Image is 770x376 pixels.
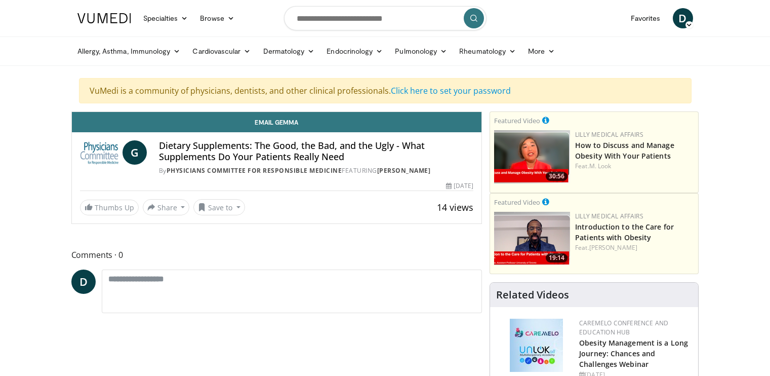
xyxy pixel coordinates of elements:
[446,181,473,191] div: [DATE]
[257,41,321,61] a: Dermatology
[510,319,563,372] img: 45df64a9-a6de-482c-8a90-ada250f7980c.png.150x105_q85_autocrop_double_scale_upscale_version-0.2.jpg
[589,162,612,170] a: M. Look
[137,8,194,28] a: Specialties
[123,140,147,165] a: G
[71,248,482,261] span: Comments 0
[575,212,643,220] a: Lilly Medical Affairs
[625,8,667,28] a: Favorites
[579,319,668,336] a: CaReMeLO Conference and Education Hub
[546,253,568,262] span: 19:14
[77,13,131,23] img: VuMedi Logo
[494,198,540,207] small: Featured Video
[377,166,431,175] a: [PERSON_NAME]
[72,112,482,132] a: Email Gemma
[79,78,692,103] div: VuMedi is a community of physicians, dentists, and other clinical professionals.
[589,243,637,252] a: [PERSON_NAME]
[391,85,511,96] a: Click here to set your password
[575,130,643,139] a: Lilly Medical Affairs
[186,41,257,61] a: Cardiovascular
[575,162,694,171] div: Feat.
[167,166,342,175] a: Physicians Committee for Responsible Medicine
[193,199,245,215] button: Save to
[159,166,473,175] div: By FEATURING
[159,140,473,162] h4: Dietary Supplements: The Good, the Bad, and the Ugly - What Supplements Do Your Patients Really Need
[284,6,487,30] input: Search topics, interventions
[494,130,570,183] a: 30:56
[546,172,568,181] span: 30:56
[494,130,570,183] img: c98a6a29-1ea0-4bd5-8cf5-4d1e188984a7.png.150x105_q85_crop-smart_upscale.png
[453,41,522,61] a: Rheumatology
[143,199,190,215] button: Share
[579,338,688,369] a: Obesity Management is a Long Journey: Chances and Challenges Webinar
[522,41,561,61] a: More
[494,212,570,265] a: 19:14
[80,200,139,215] a: Thumbs Up
[494,116,540,125] small: Featured Video
[71,270,96,294] a: D
[80,140,118,165] img: Physicians Committee for Responsible Medicine
[575,140,674,161] a: How to Discuss and Manage Obesity With Your Patients
[496,289,569,301] h4: Related Videos
[437,201,473,213] span: 14 views
[673,8,693,28] a: D
[194,8,240,28] a: Browse
[575,243,694,252] div: Feat.
[71,41,187,61] a: Allergy, Asthma, Immunology
[575,222,674,242] a: Introduction to the Care for Patients with Obesity
[320,41,389,61] a: Endocrinology
[494,212,570,265] img: acc2e291-ced4-4dd5-b17b-d06994da28f3.png.150x105_q85_crop-smart_upscale.png
[389,41,453,61] a: Pulmonology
